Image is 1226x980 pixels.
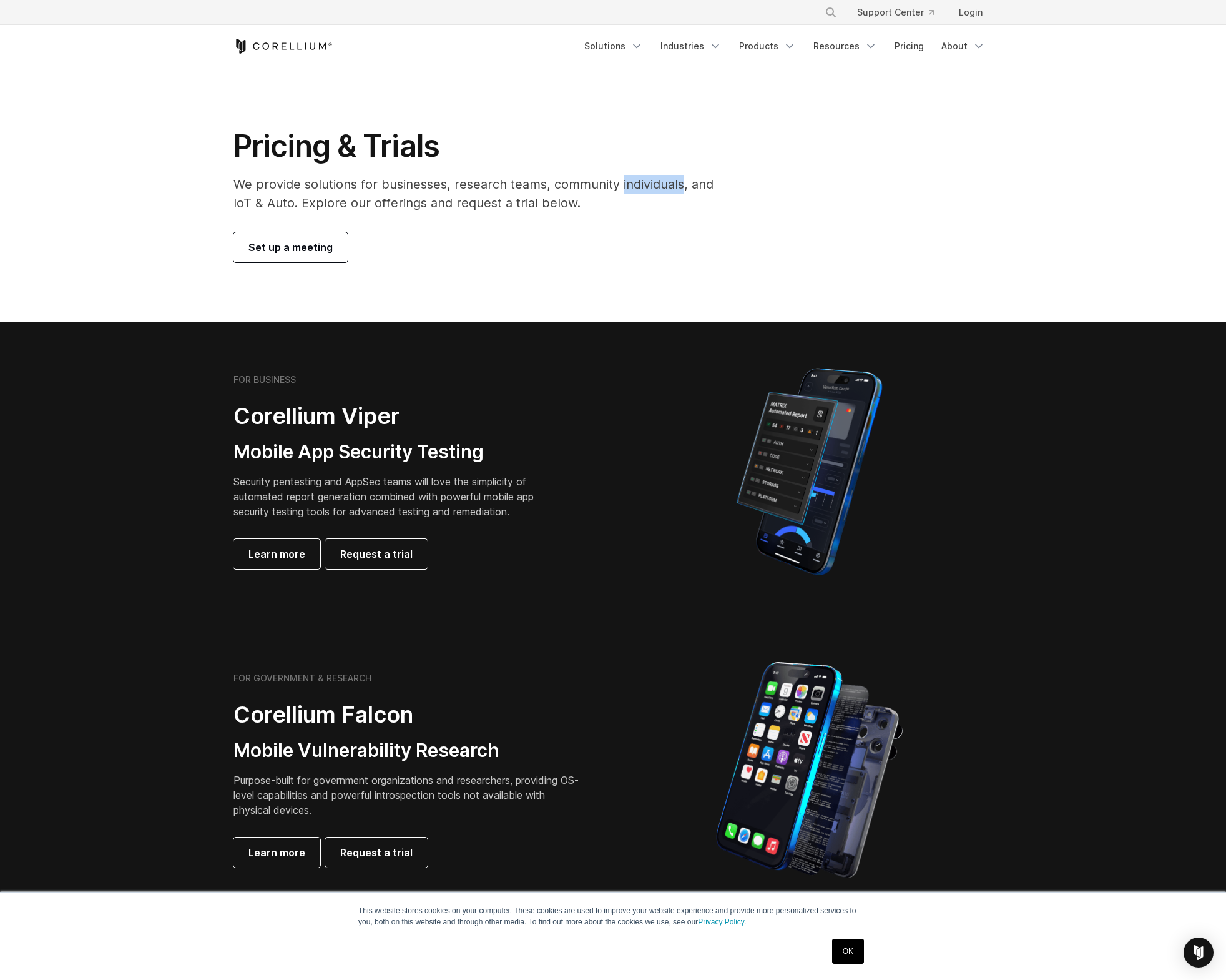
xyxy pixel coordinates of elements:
[233,673,371,684] h6: FOR GOVERNMENT & RESEARCH
[248,845,305,860] span: Learn more
[1184,938,1214,968] div: Open Intercom Messenger
[233,838,320,868] a: Learn more
[577,35,650,57] a: Solutions
[832,939,864,964] a: OK
[233,773,583,818] p: Purpose-built for government organizations and researchers, providing OS-level capabilities and p...
[715,362,903,581] img: Corellium MATRIX automated report on iPhone showing app vulnerability test results across securit...
[358,905,868,928] p: This website stores cookies on your computer. These cookies are used to improve your website expe...
[233,474,553,519] p: Security pentesting and AppSec teams will love the simplicity of automated report generation comb...
[233,232,348,262] a: Set up a meeting
[715,661,903,879] img: iPhone model separated into the mechanics used to build the physical device.
[810,1,993,24] div: Navigation Menu
[887,35,931,57] a: Pricing
[847,1,944,24] a: Support Center
[806,35,885,57] a: Resources
[698,918,746,926] a: Privacy Policy.
[233,440,553,464] h3: Mobile App Security Testing
[820,1,842,24] button: Search
[653,35,729,57] a: Industries
[934,35,993,57] a: About
[732,35,803,57] a: Products
[325,539,428,569] a: Request a trial
[233,39,333,54] a: Corellium Home
[233,175,731,212] p: We provide solutions for businesses, research teams, community individuals, and IoT & Auto. Explo...
[325,838,428,868] a: Request a trial
[233,374,296,385] h6: FOR BUSINESS
[248,547,305,562] span: Learn more
[233,701,583,729] h2: Corellium Falcon
[233,539,320,569] a: Learn more
[233,739,583,763] h3: Mobile Vulnerability Research
[577,35,993,57] div: Navigation Menu
[233,127,731,165] h1: Pricing & Trials
[248,240,333,255] span: Set up a meeting
[233,402,553,430] h2: Corellium Viper
[340,845,413,860] span: Request a trial
[340,547,413,562] span: Request a trial
[949,1,993,24] a: Login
